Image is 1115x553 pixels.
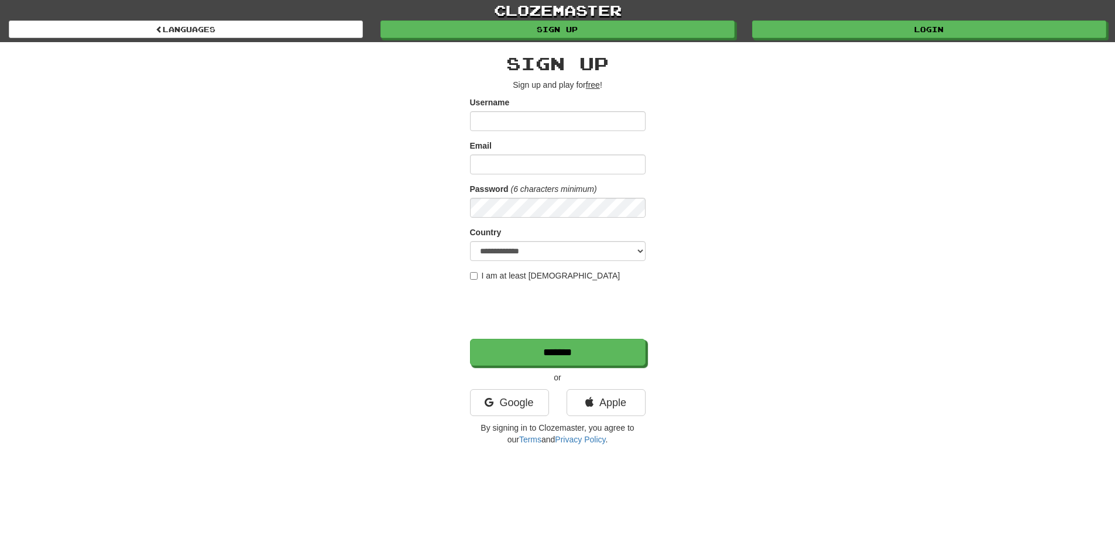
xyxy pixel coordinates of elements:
p: Sign up and play for ! [470,79,646,91]
a: Apple [567,389,646,416]
a: Google [470,389,549,416]
label: Username [470,97,510,108]
label: Country [470,226,502,238]
u: free [586,80,600,90]
iframe: reCAPTCHA [470,287,648,333]
em: (6 characters minimum) [511,184,597,194]
a: Privacy Policy [555,435,605,444]
a: Login [752,20,1106,38]
label: Email [470,140,492,152]
a: Languages [9,20,363,38]
input: I am at least [DEMOGRAPHIC_DATA] [470,272,478,280]
label: I am at least [DEMOGRAPHIC_DATA] [470,270,620,281]
p: By signing in to Clozemaster, you agree to our and . [470,422,646,445]
h2: Sign up [470,54,646,73]
label: Password [470,183,509,195]
a: Terms [519,435,541,444]
a: Sign up [380,20,735,38]
p: or [470,372,646,383]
